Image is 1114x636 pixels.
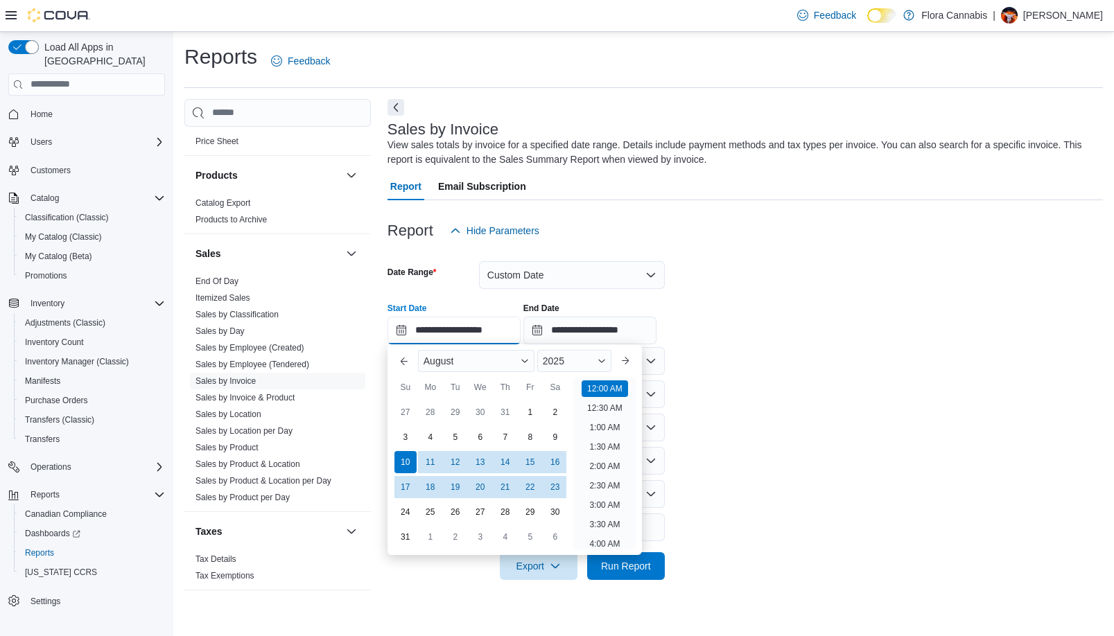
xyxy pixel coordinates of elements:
[195,443,259,452] a: Sales by Product
[3,457,171,477] button: Operations
[19,431,65,448] a: Transfers
[584,458,625,475] li: 2:00 AM
[438,173,526,200] span: Email Subscription
[587,552,665,580] button: Run Report
[195,326,245,337] span: Sales by Day
[519,401,541,423] div: day-1
[25,105,165,123] span: Home
[418,350,534,372] div: Button. Open the month selector. August is currently selected.
[519,526,541,548] div: day-5
[19,334,165,351] span: Inventory Count
[444,426,467,448] div: day-5
[419,476,442,498] div: day-18
[31,461,71,472] span: Operations
[25,161,165,179] span: Customers
[288,54,330,68] span: Feedback
[523,317,656,344] input: Press the down key to open a popover containing a calendar.
[195,293,250,303] a: Itemized Sales
[444,376,467,398] div: Tu
[195,215,267,224] a: Products to Archive
[25,231,102,242] span: My Catalog (Classic)
[543,355,564,366] span: 2025
[469,426,491,448] div: day-6
[494,476,516,498] div: day-21
[494,401,516,423] div: day-31
[343,167,360,184] button: Products
[444,217,545,245] button: Hide Parameters
[19,525,86,542] a: Dashboards
[394,401,417,423] div: day-27
[184,551,371,590] div: Taxes
[444,501,467,523] div: day-26
[814,8,856,22] span: Feedback
[469,476,491,498] div: day-20
[19,229,165,245] span: My Catalog (Classic)
[195,198,250,208] a: Catalog Export
[195,459,300,470] span: Sales by Product & Location
[867,23,868,24] span: Dark Mode
[19,209,114,226] a: Classification (Classic)
[444,401,467,423] div: day-29
[19,315,111,331] a: Adjustments (Classic)
[25,459,77,475] button: Operations
[195,393,295,403] a: Sales by Invoice & Product
[195,476,331,486] a: Sales by Product & Location per Day
[184,273,371,511] div: Sales
[584,497,625,513] li: 3:00 AM
[394,426,417,448] div: day-3
[25,434,60,445] span: Transfers
[14,371,171,391] button: Manifests
[584,439,625,455] li: 1:30 AM
[19,545,165,561] span: Reports
[14,430,171,449] button: Transfers
[14,266,171,285] button: Promotions
[467,224,539,238] span: Hide Parameters
[792,1,862,29] a: Feedback
[19,353,134,370] a: Inventory Manager (Classic)
[195,276,238,286] a: End Of Day
[25,509,107,520] span: Canadian Compliance
[19,431,165,448] span: Transfers
[31,489,60,500] span: Reports
[394,526,417,548] div: day-31
[469,526,491,548] div: day-3
[394,476,417,498] div: day-17
[25,190,165,206] span: Catalog
[584,477,625,494] li: 2:30 AM
[388,99,404,116] button: Next
[19,209,165,226] span: Classification (Classic)
[195,326,245,336] a: Sales by Day
[25,547,54,558] span: Reports
[31,109,53,120] span: Home
[388,267,437,278] label: Date Range
[508,552,569,580] span: Export
[25,567,97,578] span: [US_STATE] CCRS
[28,8,90,22] img: Cova
[31,193,59,204] span: Catalog
[494,426,516,448] div: day-7
[25,486,65,503] button: Reports
[195,247,221,260] h3: Sales
[19,392,165,409] span: Purchase Orders
[14,391,171,410] button: Purchase Orders
[195,459,300,469] a: Sales by Product & Location
[19,545,60,561] a: Reports
[494,501,516,523] div: day-28
[14,208,171,227] button: Classification (Classic)
[195,136,238,146] a: Price Sheet
[184,43,257,71] h1: Reports
[388,222,433,239] h3: Report
[479,261,665,289] button: Custom Date
[25,459,165,475] span: Operations
[544,401,566,423] div: day-2
[25,134,58,150] button: Users
[195,409,261,419] a: Sales by Location
[25,134,165,150] span: Users
[867,8,896,23] input: Dark Mode
[388,121,498,138] h3: Sales by Invoice
[195,571,254,581] a: Tax Exemptions
[195,442,259,453] span: Sales by Product
[19,353,165,370] span: Inventory Manager (Classic)
[19,229,107,245] a: My Catalog (Classic)
[31,596,60,607] span: Settings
